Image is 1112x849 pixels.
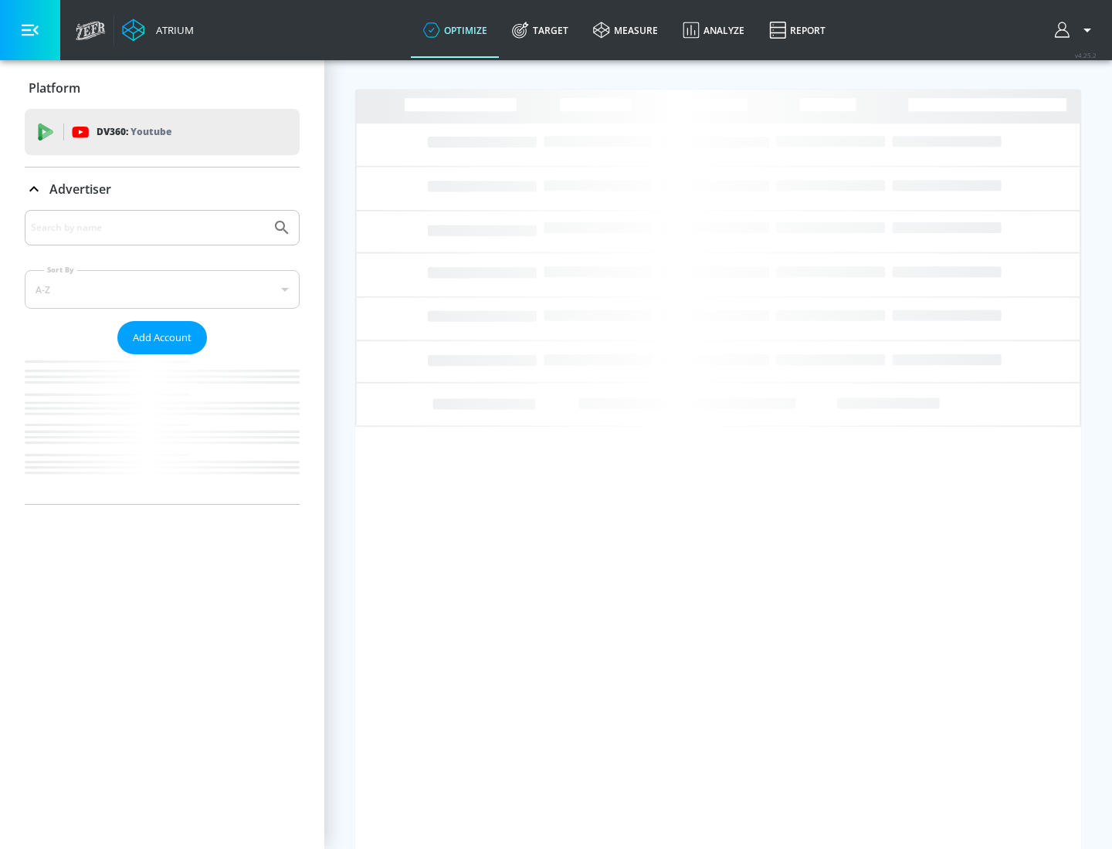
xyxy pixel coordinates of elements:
a: measure [581,2,670,58]
span: Add Account [133,329,192,347]
p: DV360: [97,123,171,140]
nav: list of Advertiser [25,354,300,504]
p: Youtube [131,123,171,140]
a: Target [500,2,581,58]
label: Sort By [44,265,77,275]
a: Analyze [670,2,757,58]
a: Report [757,2,838,58]
p: Advertiser [49,181,111,198]
span: v 4.25.2 [1075,51,1097,59]
div: A-Z [25,270,300,309]
p: Platform [29,79,80,96]
div: DV360: Youtube [25,109,300,155]
div: Atrium [150,23,194,37]
div: Advertiser [25,167,300,211]
a: optimize [411,2,500,58]
div: Platform [25,66,300,110]
div: Advertiser [25,210,300,504]
a: Atrium [122,19,194,42]
button: Add Account [117,321,207,354]
input: Search by name [31,218,265,238]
